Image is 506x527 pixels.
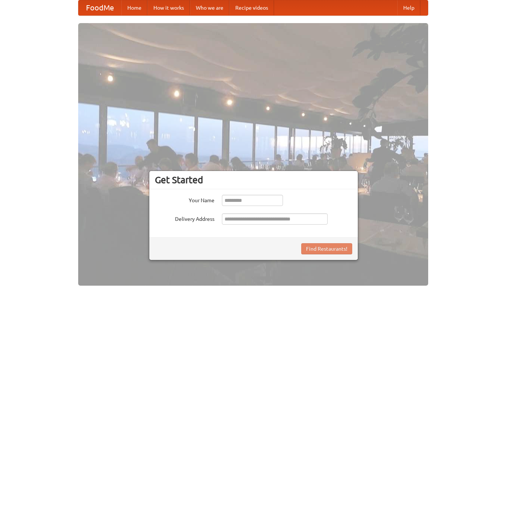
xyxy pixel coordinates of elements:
[155,174,352,185] h3: Get Started
[147,0,190,15] a: How it works
[155,213,214,223] label: Delivery Address
[121,0,147,15] a: Home
[229,0,274,15] a: Recipe videos
[301,243,352,254] button: Find Restaurants!
[155,195,214,204] label: Your Name
[190,0,229,15] a: Who we are
[397,0,420,15] a: Help
[79,0,121,15] a: FoodMe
